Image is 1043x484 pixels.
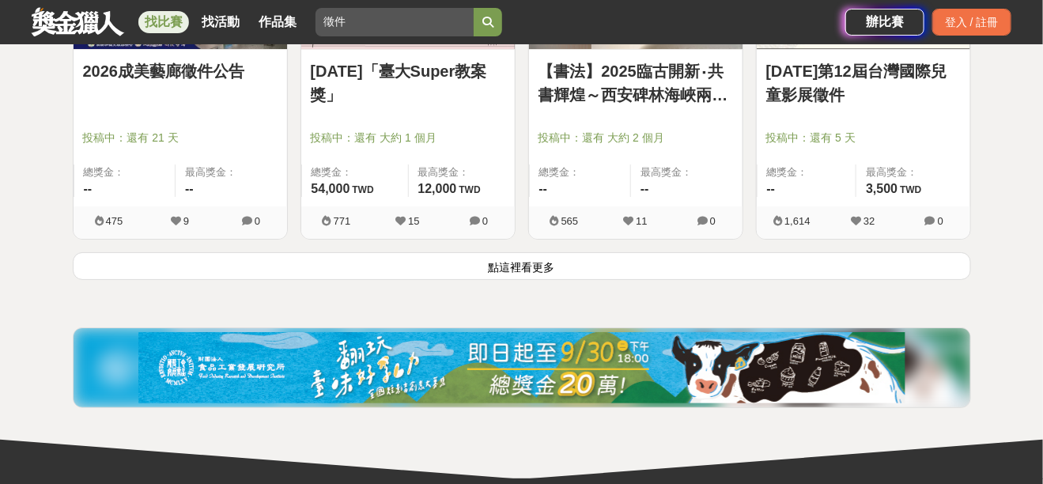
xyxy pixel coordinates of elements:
span: 最高獎金： [866,164,960,180]
span: 總獎金： [767,164,847,180]
span: TWD [352,184,373,195]
span: 總獎金： [539,164,622,180]
span: 3,500 [866,182,898,195]
span: 最高獎金： [418,164,505,180]
span: 0 [482,215,488,227]
a: 【書法】2025臨古開新‧共書輝煌～西安碑林海峽兩岸臨書徵件活動 [539,59,733,107]
span: 54,000 [312,182,350,195]
span: -- [767,182,776,195]
span: -- [539,182,548,195]
span: 1,614 [784,215,811,227]
a: 2026成美藝廊徵件公告 [83,59,278,83]
span: 投稿中：還有 21 天 [83,130,278,146]
input: 這樣Sale也可以： 安聯人壽創意銷售法募集 [316,8,474,36]
span: 投稿中：還有 大約 1 個月 [311,130,505,146]
span: 最高獎金： [185,164,278,180]
span: 投稿中：還有 5 天 [766,130,961,146]
div: 登入 / 註冊 [932,9,1011,36]
span: 0 [938,215,943,227]
button: 點這裡看更多 [73,252,971,280]
span: 投稿中：還有 大約 2 個月 [539,130,733,146]
span: -- [641,182,649,195]
span: TWD [900,184,921,195]
a: [DATE]第12屆台灣國際兒童影展徵件 [766,59,961,107]
span: -- [185,182,194,195]
span: 771 [334,215,351,227]
img: 11b6bcb1-164f-4f8f-8046-8740238e410a.jpg [138,332,905,403]
span: 565 [561,215,579,227]
span: 15 [408,215,419,227]
span: 0 [255,215,260,227]
span: TWD [459,184,480,195]
a: 作品集 [252,11,303,33]
span: 最高獎金： [641,164,733,180]
span: 475 [106,215,123,227]
span: 11 [636,215,647,227]
span: -- [84,182,93,195]
a: 辦比賽 [845,9,924,36]
span: 32 [863,215,875,227]
a: 找活動 [195,11,246,33]
a: [DATE]「臺大Super教案獎」 [311,59,505,107]
span: 總獎金： [312,164,399,180]
span: 0 [710,215,716,227]
span: 總獎金： [84,164,166,180]
span: 12,000 [418,182,457,195]
a: 找比賽 [138,11,189,33]
span: 9 [183,215,189,227]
